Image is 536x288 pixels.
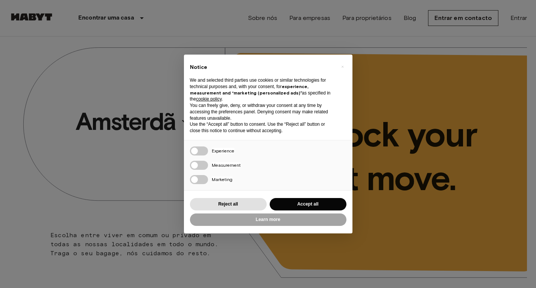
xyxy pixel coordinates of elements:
[190,213,346,226] button: Learn more
[190,102,334,121] p: You can freely give, deny, or withdraw your consent at any time by accessing the preferences pane...
[212,162,241,168] span: Measurement
[337,61,349,73] button: Close this notice
[190,64,334,71] h2: Notice
[190,77,334,102] p: We and selected third parties use cookies or similar technologies for technical purposes and, wit...
[212,148,234,154] span: Experience
[190,198,267,210] button: Reject all
[212,177,232,182] span: Marketing
[196,96,222,102] a: cookie policy
[270,198,346,210] button: Accept all
[341,62,344,71] span: ×
[190,121,334,134] p: Use the “Accept all” button to consent. Use the “Reject all” button or close this notice to conti...
[190,84,308,96] strong: experience, measurement and “marketing (personalized ads)”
